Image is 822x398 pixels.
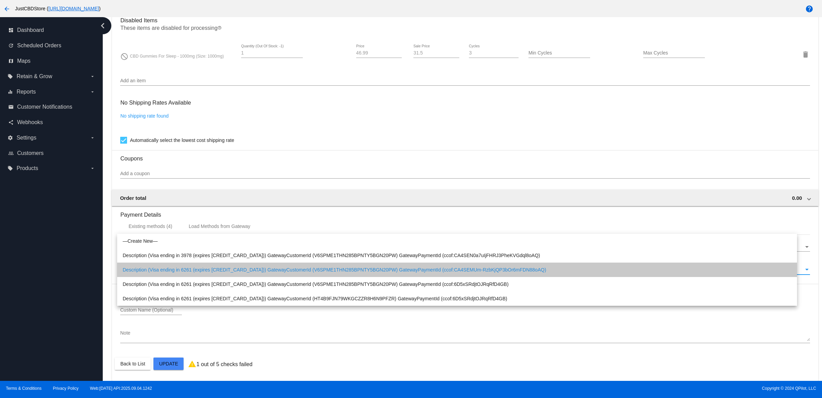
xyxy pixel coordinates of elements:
[120,12,810,24] h3: Disabled Items
[120,206,810,218] h3: Payment Details
[90,386,152,391] a: Web:[DATE] API:2025.09.04.1242
[90,135,95,141] i: arrow_drop_down
[120,52,128,61] mat-icon: do_not_disturb
[130,136,234,144] span: Automatically select the lowest cost shipping rate
[97,20,108,31] i: chevron_left
[8,104,14,110] i: email
[8,148,95,159] a: people_outline Customers
[8,117,95,128] a: share Webhooks
[8,89,13,95] i: equalizer
[17,43,61,49] span: Scheduled Orders
[17,119,43,125] span: Webhooks
[120,267,544,272] span: Description (Visa ending in 6261 (expires [CREDIT_CARD_DATA])) GatewayCustomerId (V6SPME1THN285BP...
[120,244,177,250] span: USD | United States Dollar
[241,50,303,56] input: Quantity (Out Of Stock: -1)
[8,135,13,141] i: settings
[8,58,14,64] i: map
[120,113,169,119] a: No shipping rate found
[120,267,810,273] mat-select: Payment Method
[17,104,72,110] span: Customer Notifications
[6,386,41,391] a: Terms & Conditions
[188,360,196,368] mat-icon: warning
[120,150,810,162] h3: Coupons
[196,361,252,367] p: 1 out of 5 checks failed
[469,50,519,56] input: Cycles
[17,150,43,156] span: Customers
[8,25,95,36] a: dashboard Dashboard
[120,195,146,201] span: Order total
[90,89,95,95] i: arrow_drop_down
[90,74,95,79] i: arrow_drop_down
[8,166,13,171] i: local_offer
[16,89,36,95] span: Reports
[356,50,402,56] input: Price
[8,27,14,33] i: dashboard
[153,358,184,370] button: Update
[17,27,44,33] span: Dashboard
[643,50,705,56] input: Max Cycles
[792,195,802,201] span: 0.00
[48,6,99,11] a: [URL][DOMAIN_NAME]
[528,50,590,56] input: Min Cycles
[120,290,810,296] h3: Additional Options
[120,25,810,34] p: These items are disabled for processing
[120,307,182,313] input: Custom Name (Optional)
[8,43,14,48] i: update
[189,224,250,229] div: Load Methods from Gateway
[417,386,816,391] span: Copyright © 2024 QPilot, LLC
[130,54,224,59] span: CBD Gummies For Sleep - 1000mg (Size: 1000mg)
[120,171,810,177] input: Add a coupon
[120,78,810,84] input: Add an item
[8,150,14,156] i: people_outline
[17,58,30,64] span: Maps
[3,5,11,13] mat-icon: arrow_back
[801,50,810,59] mat-icon: delete
[159,361,178,366] span: Update
[112,190,818,206] mat-expansion-panel-header: Order total 0.00
[115,358,150,370] button: Back to List
[413,50,459,56] input: Sale Price
[128,224,172,229] div: Existing methods (4)
[90,166,95,171] i: arrow_drop_down
[8,56,95,67] a: map Maps
[8,40,95,51] a: update Scheduled Orders
[805,5,813,13] mat-icon: help
[8,101,95,112] a: email Customer Notifications
[16,135,36,141] span: Settings
[8,120,14,125] i: share
[53,386,79,391] a: Privacy Policy
[120,95,191,110] h3: No Shipping Rates Available
[16,165,38,171] span: Products
[8,74,13,79] i: local_offer
[120,244,810,250] mat-select: Currency
[217,26,222,34] mat-icon: help_outline
[16,73,52,80] span: Retain & Grow
[15,6,101,11] span: JustCBDStore ( )
[120,361,145,366] span: Back to List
